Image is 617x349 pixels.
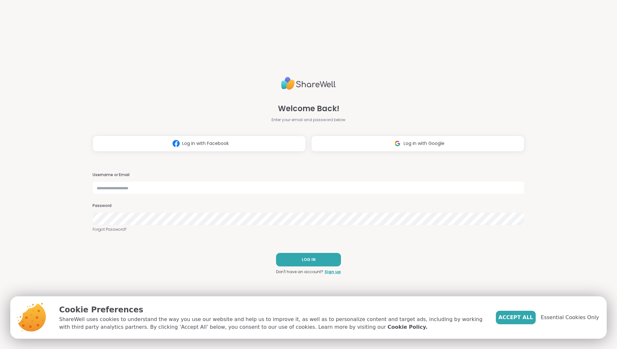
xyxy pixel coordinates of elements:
[93,227,524,232] a: Forgot Password?
[302,257,316,263] span: LOG IN
[59,304,486,316] p: Cookie Preferences
[59,316,486,331] p: ShareWell uses cookies to understand the way you use our website and help us to improve it, as we...
[311,136,524,152] button: Log in with Google
[404,140,444,147] span: Log in with Google
[276,253,341,266] button: LOG IN
[388,323,427,331] a: Cookie Policy.
[182,140,229,147] span: Log in with Facebook
[93,136,306,152] button: Log in with Facebook
[496,311,536,324] button: Accept All
[170,138,182,149] img: ShareWell Logomark
[541,314,599,321] span: Essential Cookies Only
[93,203,524,209] h3: Password
[272,117,345,123] span: Enter your email and password below
[325,269,341,275] a: Sign up
[93,172,524,178] h3: Username or Email
[278,103,339,114] span: Welcome Back!
[498,314,533,321] span: Accept All
[276,269,323,275] span: Don't have an account?
[281,74,336,93] img: ShareWell Logo
[391,138,404,149] img: ShareWell Logomark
